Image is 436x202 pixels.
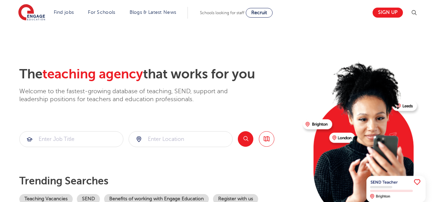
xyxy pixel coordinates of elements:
h2: The that works for you [19,66,297,82]
a: Sign up [373,8,403,18]
span: teaching agency [42,67,143,81]
img: Engage Education [18,4,45,21]
span: Schools looking for staff [200,10,244,15]
a: For Schools [88,10,115,15]
a: Blogs & Latest News [130,10,176,15]
input: Submit [20,132,123,147]
div: Submit [129,131,233,147]
a: Find jobs [54,10,74,15]
div: Submit [19,131,123,147]
p: Welcome to the fastest-growing database of teaching, SEND, support and leadership positions for t... [19,87,247,104]
input: Submit [129,132,232,147]
button: Search [238,131,253,147]
p: Trending searches [19,175,297,187]
a: Recruit [246,8,273,18]
span: Recruit [251,10,267,15]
